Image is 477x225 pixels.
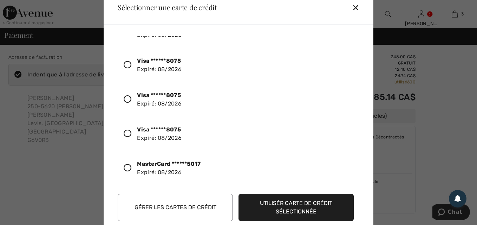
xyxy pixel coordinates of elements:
[137,91,182,108] div: Expiré: 08/2026
[15,5,30,11] span: Chat
[137,160,201,177] div: Expiré: 08/2026
[238,194,354,221] button: Utilisér carte de crédit sélectionnée
[118,194,233,221] button: Gérer les cartes de crédit
[137,125,182,142] div: Expiré: 08/2026
[137,57,182,74] div: Expiré: 08/2026
[112,4,217,11] div: Sélectionner une carte de crédit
